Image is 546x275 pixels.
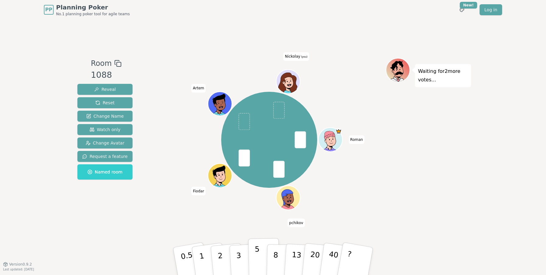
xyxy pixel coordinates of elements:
[456,4,467,15] button: New!
[460,2,477,9] div: New!
[77,124,133,135] button: Watch only
[86,113,124,119] span: Change Name
[94,86,116,92] span: Reveal
[300,56,308,59] span: (you)
[87,169,122,175] span: Named room
[349,135,364,144] span: Click to change your name
[45,6,52,13] span: PP
[288,219,305,227] span: Click to change your name
[56,3,130,12] span: Planning Poker
[418,67,468,84] p: Waiting for 2 more votes...
[3,262,32,267] button: Version0.9.2
[277,70,299,93] button: Click to change your avatar
[77,84,133,95] button: Reveal
[56,12,130,16] span: No.1 planning poker tool for agile teams
[91,58,112,69] span: Room
[335,128,342,134] span: Roman is the host
[44,3,130,16] a: PPPlanning PokerNo.1 planning poker tool for agile teams
[77,97,133,108] button: Reset
[77,137,133,148] button: Change Avatar
[9,262,32,267] span: Version 0.9.2
[86,140,125,146] span: Change Avatar
[90,127,121,133] span: Watch only
[191,187,206,195] span: Click to change your name
[95,100,115,106] span: Reset
[77,164,133,180] button: Named room
[283,52,309,61] span: Click to change your name
[77,151,133,162] button: Request a feature
[91,69,121,81] div: 1088
[82,153,128,159] span: Request a feature
[191,84,206,93] span: Click to change your name
[3,268,34,271] span: Last updated: [DATE]
[77,111,133,122] button: Change Name
[480,4,502,15] a: Log in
